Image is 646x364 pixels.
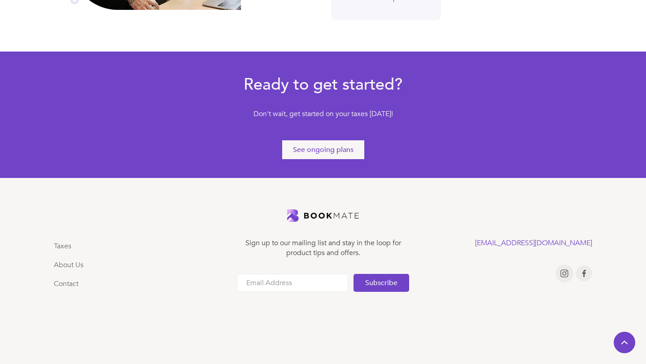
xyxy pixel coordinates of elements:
a: Contact [54,279,79,289]
div: Sign up to our mailing list and stay in the loop for product tips and offers. [237,238,409,258]
a: See ongoing plans [281,139,365,160]
div: See ongoing plans [293,145,354,155]
a: [EMAIL_ADDRESS][DOMAIN_NAME] [475,238,592,248]
a: Taxes [54,241,71,251]
div: Don't wait, get started on your taxes [DATE]! [210,109,436,123]
input: Email Address [237,274,348,292]
h3: Ready to get started? [210,74,436,95]
a: About Us [54,260,83,270]
form: Email Form [237,274,409,292]
input: Subscribe [354,274,409,292]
